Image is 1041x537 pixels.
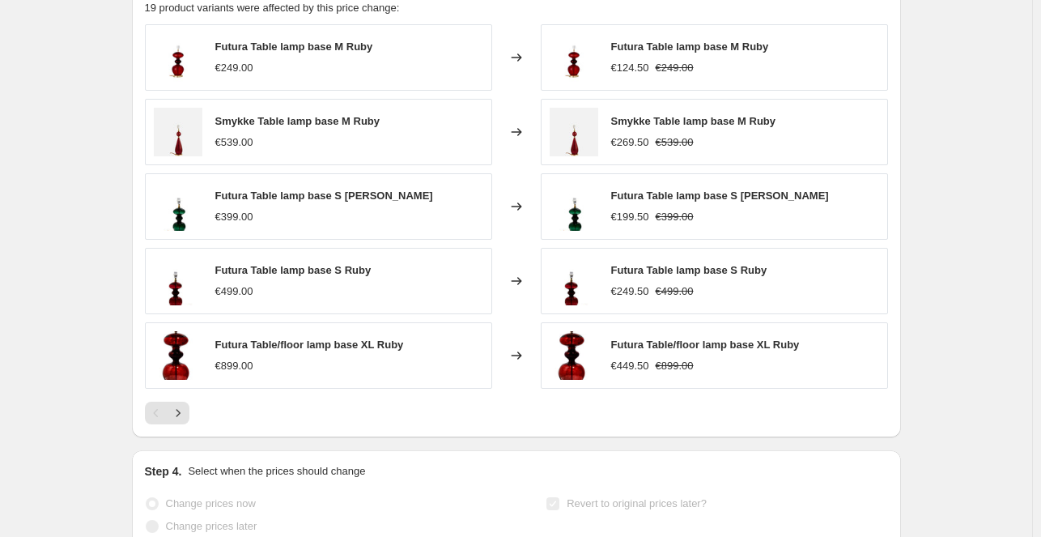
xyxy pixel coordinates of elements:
nav: Pagination [145,402,189,424]
span: Change prices later [166,520,257,532]
span: 19 product variants were affected by this price change: [145,2,400,14]
span: Futura Table/floor lamp base XL Ruby [215,339,404,351]
h2: Step 4. [145,463,182,479]
span: Futura Table lamp base M Ruby [215,40,373,53]
div: €449.50 [611,358,649,374]
p: Select when the prices should change [188,463,365,479]
img: BA101049_80x.jpg [154,33,202,82]
img: BA101448_80x.jpg [550,331,598,380]
div: €899.00 [215,358,253,374]
div: €269.50 [611,134,649,151]
span: Futura Table lamp base M Ruby [611,40,769,53]
div: €399.00 [215,209,253,225]
span: Futura Table lamp base S [PERSON_NAME] [215,190,433,202]
span: Futura Table/floor lamp base XL Ruby [611,339,800,351]
img: BA101446_80x.jpg [154,257,202,305]
span: Smykke Table lamp base M Ruby [215,115,380,127]
div: €249.00 [215,60,253,76]
img: BA101049_80x.jpg [550,33,598,82]
span: Futura Table lamp base S [PERSON_NAME] [611,190,829,202]
span: Smykke Table lamp base M Ruby [611,115,776,127]
div: €499.00 [215,283,253,300]
button: Next [167,402,189,424]
strike: €899.00 [656,358,694,374]
div: €199.50 [611,209,649,225]
div: €539.00 [215,134,253,151]
strike: €539.00 [656,134,694,151]
img: BA101445_80x.jpg [154,182,202,231]
img: BA101445_80x.jpg [550,182,598,231]
span: Revert to original prices later? [567,497,707,509]
img: BA101147_80x.jpg [154,108,202,156]
span: Futura Table lamp base S Ruby [611,264,767,276]
div: €124.50 [611,60,649,76]
strike: €499.00 [656,283,694,300]
img: BA101147_80x.jpg [550,108,598,156]
div: €249.50 [611,283,649,300]
img: BA101448_80x.jpg [154,331,202,380]
strike: €249.00 [656,60,694,76]
span: Futura Table lamp base S Ruby [215,264,372,276]
span: Change prices now [166,497,256,509]
strike: €399.00 [656,209,694,225]
img: BA101446_80x.jpg [550,257,598,305]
